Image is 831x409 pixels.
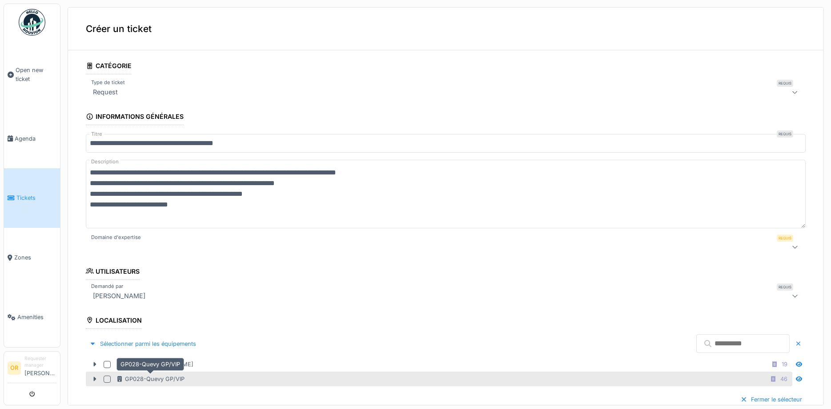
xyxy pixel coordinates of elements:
[89,291,149,301] div: [PERSON_NAME]
[780,375,787,383] div: 46
[4,168,60,228] a: Tickets
[17,313,56,321] span: Amenities
[116,360,193,369] div: GP027-[PERSON_NAME]
[8,355,56,383] a: OR Requester manager[PERSON_NAME]
[86,314,142,329] div: Localisation
[777,235,793,242] div: Requis
[16,194,56,202] span: Tickets
[4,40,60,109] a: Open new ticket
[89,156,120,167] label: Description
[116,375,185,383] div: GP028-Quevy GP/VIP
[777,283,793,291] div: Requis
[4,288,60,347] a: Amenities
[68,8,823,50] div: Créer un ticket
[4,109,60,168] a: Agenda
[116,358,184,371] div: GP028-Quevy GP/VIP
[86,338,200,350] div: Sélectionner parmi les équipements
[86,265,140,280] div: Utilisateurs
[782,360,787,369] div: 19
[86,59,132,74] div: Catégorie
[89,234,143,241] label: Domaine d'expertise
[15,134,56,143] span: Agenda
[24,355,56,381] li: [PERSON_NAME]
[777,80,793,87] div: Requis
[4,228,60,288] a: Zones
[24,355,56,369] div: Requester manager
[14,253,56,262] span: Zones
[89,87,121,97] div: Request
[16,66,56,83] span: Open new ticket
[8,361,21,375] li: OR
[19,9,45,36] img: Badge_color-CXgf-gQk.svg
[89,283,125,290] label: Demandé par
[777,130,793,138] div: Requis
[737,393,806,405] div: Fermer le sélecteur
[89,79,127,86] label: Type de ticket
[86,110,184,125] div: Informations générales
[89,130,104,138] label: Titre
